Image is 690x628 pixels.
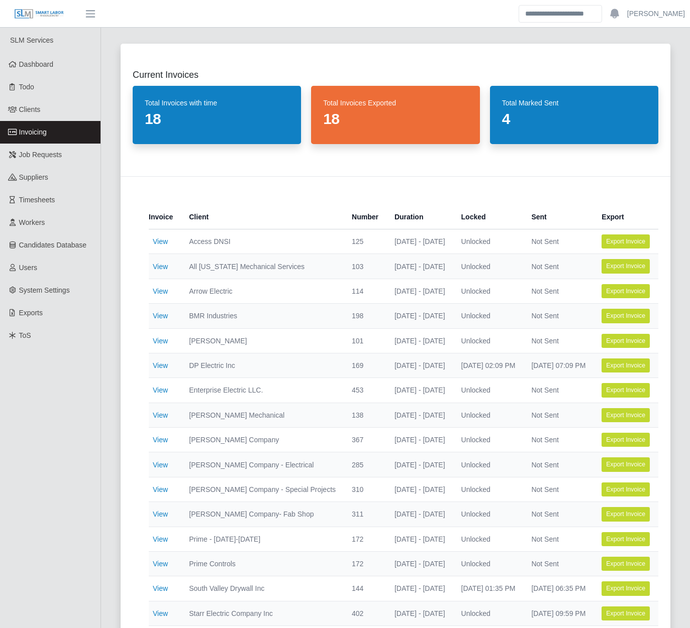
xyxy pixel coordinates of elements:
th: Client [181,205,344,229]
th: Sent [523,205,594,229]
td: Enterprise Electric LLC. [181,378,344,403]
td: [PERSON_NAME] Company - Electrical [181,452,344,477]
td: [PERSON_NAME] Mechanical [181,403,344,427]
span: Exports [19,309,43,317]
td: Unlocked [453,328,524,353]
button: Export Invoice [602,557,650,571]
td: Not Sent [523,328,594,353]
td: 114 [344,279,386,303]
dd: 18 [145,110,289,128]
button: Export Invoice [602,358,650,372]
a: View [153,461,168,469]
td: 103 [344,254,386,279]
input: Search [519,5,602,23]
dt: Total Marked Sent [502,98,646,108]
button: Export Invoice [602,606,650,620]
td: 101 [344,328,386,353]
span: Workers [19,218,45,226]
td: [DATE] - [DATE] [386,452,453,477]
td: [DATE] - [DATE] [386,328,453,353]
td: Unlocked [453,502,524,527]
td: Unlocked [453,279,524,303]
a: [PERSON_NAME] [627,9,685,19]
a: View [153,584,168,592]
a: View [153,312,168,320]
td: Unlocked [453,229,524,254]
td: All [US_STATE] Mechanical Services [181,254,344,279]
td: Not Sent [523,378,594,403]
td: Not Sent [523,403,594,427]
span: Users [19,264,38,272]
td: Arrow Electric [181,279,344,303]
button: Export Invoice [602,284,650,298]
td: [DATE] 01:35 PM [453,576,524,601]
button: Export Invoice [602,309,650,323]
a: View [153,535,168,543]
td: [PERSON_NAME] Company [181,428,344,452]
a: View [153,263,168,271]
th: Export [594,205,658,229]
span: Suppliers [19,173,48,181]
a: View [153,609,168,617]
td: Not Sent [523,452,594,477]
td: Prime Controls [181,551,344,576]
a: View [153,287,168,295]
span: Timesheets [19,196,55,204]
span: Candidates Database [19,241,87,249]
span: Invoicing [19,128,47,136]
span: SLM Services [10,36,53,44]
td: 311 [344,502,386,527]
td: 198 [344,304,386,328]
td: Access DNSI [181,229,344,254]
th: Number [344,205,386,229]
td: 367 [344,428,386,452]
td: [DATE] - [DATE] [386,551,453,576]
td: 125 [344,229,386,254]
td: [PERSON_NAME] Company - Special Projects [181,477,344,501]
button: Export Invoice [602,581,650,595]
a: View [153,237,168,245]
td: Unlocked [453,452,524,477]
dd: 4 [502,110,646,128]
td: Unlocked [453,403,524,427]
td: [DATE] - [DATE] [386,229,453,254]
span: Clients [19,105,41,113]
td: Unlocked [453,551,524,576]
td: Unlocked [453,477,524,501]
td: 402 [344,601,386,625]
td: Not Sent [523,527,594,551]
a: View [153,337,168,345]
button: Export Invoice [602,408,650,422]
button: Export Invoice [602,507,650,521]
td: [DATE] - [DATE] [386,576,453,601]
a: View [153,361,168,369]
td: [DATE] 06:35 PM [523,576,594,601]
button: Export Invoice [602,532,650,546]
a: View [153,560,168,568]
th: Locked [453,205,524,229]
th: Duration [386,205,453,229]
td: [DATE] - [DATE] [386,527,453,551]
td: DP Electric Inc [181,353,344,378]
button: Export Invoice [602,334,650,348]
td: 285 [344,452,386,477]
span: System Settings [19,286,70,294]
td: Prime - [DATE]-[DATE] [181,527,344,551]
td: Unlocked [453,601,524,625]
dt: Total Invoices with time [145,98,289,108]
td: Not Sent [523,229,594,254]
td: [DATE] 09:59 PM [523,601,594,625]
td: [DATE] - [DATE] [386,353,453,378]
td: [DATE] 07:09 PM [523,353,594,378]
td: [DATE] - [DATE] [386,428,453,452]
span: Todo [19,83,34,91]
a: View [153,485,168,493]
td: [DATE] - [DATE] [386,378,453,403]
a: View [153,386,168,394]
td: [DATE] - [DATE] [386,502,453,527]
button: Export Invoice [602,234,650,248]
td: Unlocked [453,428,524,452]
td: [DATE] - [DATE] [386,304,453,328]
td: [DATE] - [DATE] [386,477,453,501]
td: Not Sent [523,279,594,303]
